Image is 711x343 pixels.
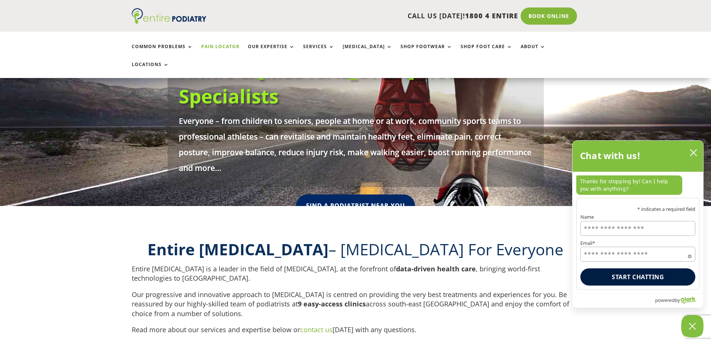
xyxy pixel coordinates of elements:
a: contact us [300,325,333,334]
button: Close Chatbox [681,315,704,337]
span: powered [655,296,674,305]
a: Powered by Olark [655,294,703,308]
h2: – [MEDICAL_DATA] For Everyone [132,238,580,264]
a: Common Problems [132,44,193,60]
a: About [521,44,546,60]
span: Required field [688,253,692,257]
div: chat [573,172,703,198]
a: [MEDICAL_DATA] [343,44,392,60]
a: Locations [132,62,169,78]
a: South-[GEOGRAPHIC_DATA]'s Foot, Ankle & [MEDICAL_DATA] Health Specialists [179,29,505,109]
span: 1800 4 ENTIRE [465,11,518,20]
p: Our progressive and innovative approach to [MEDICAL_DATA] is centred on providing the very best t... [132,290,580,325]
a: Find A Podiatrist Near You [296,194,415,217]
label: Email* [580,241,695,246]
strong: 9 easy-access clinics [298,299,366,308]
button: Start chatting [580,268,695,286]
h2: Chat with us! [580,148,641,163]
p: CALL US [DATE]! [235,11,518,21]
strong: data-driven health care [396,264,476,273]
input: Name [580,221,695,236]
a: Entire Podiatry [132,18,206,25]
a: Book Online [521,7,577,25]
img: logo (1) [132,8,206,24]
div: olark chatbox [572,140,704,308]
p: Entire [MEDICAL_DATA] is a leader in the field of [MEDICAL_DATA], at the forefront of , bringing ... [132,264,580,290]
a: Pain Locator [201,44,240,60]
a: Shop Footwear [400,44,452,60]
button: close chatbox [687,147,699,158]
p: * indicates a required field [580,207,695,212]
span: by [675,296,680,305]
label: Name [580,215,695,219]
b: Entire [MEDICAL_DATA] [147,238,328,260]
input: Email [580,247,695,262]
p: Read more about our services and expertise below or [DATE] with any questions. [132,325,580,342]
a: Services [303,44,334,60]
p: Everyone – from children to seniors, people at home or at work, community sports teams to profess... [179,113,533,176]
p: Thanks for stopping by! Can I help you with anything? [576,175,682,195]
a: Our Expertise [248,44,295,60]
a: Shop Foot Care [461,44,512,60]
